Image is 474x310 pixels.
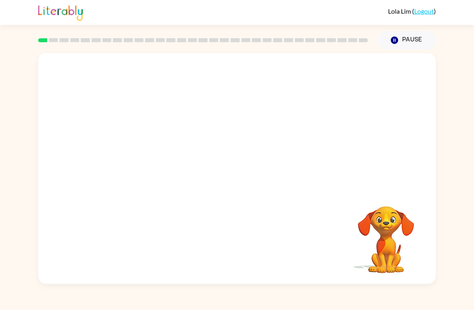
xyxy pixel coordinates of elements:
[38,3,83,21] img: Literably
[378,31,436,49] button: Pause
[346,194,426,274] video: Your browser must support playing .mp4 files to use Literably. Please try using another browser.
[388,7,412,15] span: Lola Lim
[414,7,434,15] a: Logout
[388,7,436,15] div: ( )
